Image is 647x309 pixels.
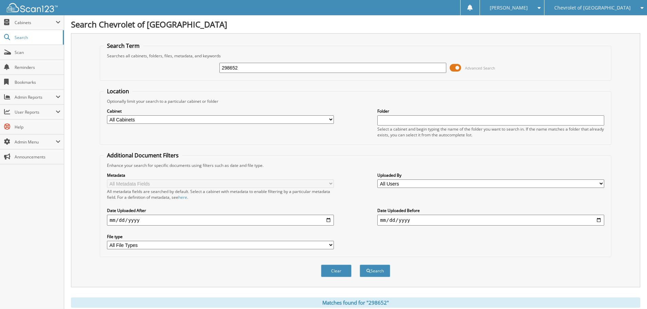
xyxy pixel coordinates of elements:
label: File type [107,234,334,239]
button: Clear [321,265,352,277]
span: [PERSON_NAME] [490,6,528,10]
input: end [377,215,604,226]
div: Matches found for "298652" [71,297,640,308]
span: Advanced Search [465,65,495,71]
label: Uploaded By [377,172,604,178]
label: Date Uploaded After [107,208,334,213]
button: Search [360,265,390,277]
img: scan123-logo-white.svg [7,3,58,12]
span: Cabinets [15,20,56,25]
legend: Search Term [104,42,143,50]
div: Searches all cabinets, folders, files, metadata, and keywords [104,53,608,59]
span: User Reports [15,109,56,115]
div: Select a cabinet and begin typing the name of the folder you want to search in. If the name match... [377,126,604,138]
div: All metadata fields are searched by default. Select a cabinet with metadata to enable filtering b... [107,189,334,200]
span: Announcements [15,154,60,160]
label: Folder [377,108,604,114]
label: Cabinet [107,108,334,114]
label: Metadata [107,172,334,178]
legend: Additional Document Filters [104,152,182,159]
h1: Search Chevrolet of [GEOGRAPHIC_DATA] [71,19,640,30]
input: start [107,215,334,226]
span: Admin Reports [15,94,56,100]
span: Search [15,35,59,40]
div: Enhance your search for specific documents using filters such as date and file type. [104,162,608,168]
span: Scan [15,50,60,55]
div: Optionally limit your search to a particular cabinet or folder [104,98,608,104]
span: Reminders [15,64,60,70]
legend: Location [104,88,132,95]
span: Help [15,124,60,130]
span: Chevrolet of [GEOGRAPHIC_DATA] [554,6,631,10]
a: here [178,194,187,200]
label: Date Uploaded Before [377,208,604,213]
span: Bookmarks [15,79,60,85]
span: Admin Menu [15,139,56,145]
